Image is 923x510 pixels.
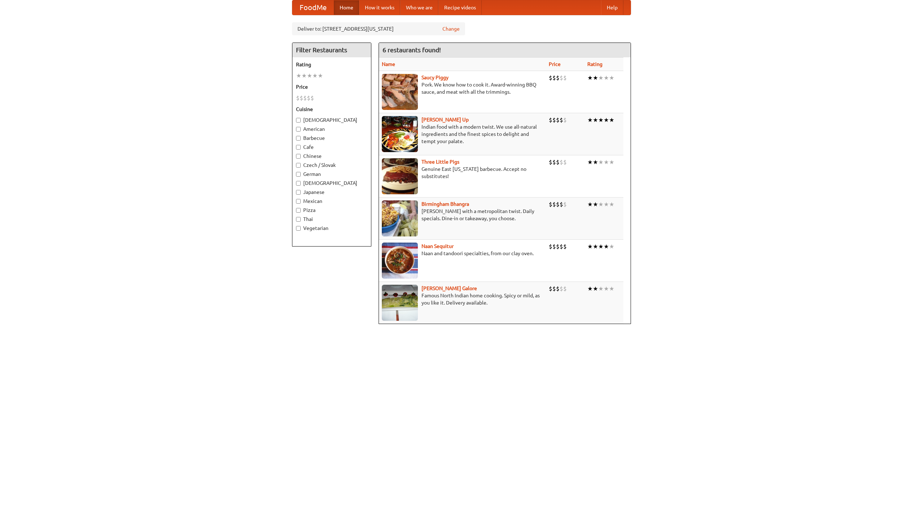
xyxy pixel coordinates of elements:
[552,74,556,82] li: $
[296,136,301,141] input: Barbecue
[382,200,418,236] img: bhangra.jpg
[560,74,563,82] li: $
[604,200,609,208] li: ★
[296,118,301,123] input: [DEMOGRAPHIC_DATA]
[296,72,301,80] li: ★
[382,123,543,145] p: Indian food with a modern twist. We use all-natural ingredients and the finest spices to delight ...
[549,200,552,208] li: $
[593,158,598,166] li: ★
[296,226,301,231] input: Vegetarian
[296,216,367,223] label: Thai
[421,117,469,123] a: [PERSON_NAME] Up
[604,285,609,293] li: ★
[549,285,552,293] li: $
[552,158,556,166] li: $
[312,72,318,80] li: ★
[382,250,543,257] p: Naan and tandoori specialties, from our clay oven.
[587,74,593,82] li: ★
[563,285,567,293] li: $
[556,200,560,208] li: $
[296,199,301,204] input: Mexican
[296,181,301,186] input: [DEMOGRAPHIC_DATA]
[598,116,604,124] li: ★
[593,200,598,208] li: ★
[310,94,314,102] li: $
[560,116,563,124] li: $
[593,285,598,293] li: ★
[587,116,593,124] li: ★
[296,127,301,132] input: American
[303,94,307,102] li: $
[296,190,301,195] input: Japanese
[549,116,552,124] li: $
[609,116,614,124] li: ★
[421,159,459,165] a: Three Little Pigs
[609,74,614,82] li: ★
[421,75,449,80] b: Saucy Piggy
[296,179,367,187] label: [DEMOGRAPHIC_DATA]
[421,243,454,249] b: Naan Sequitur
[556,158,560,166] li: $
[604,74,609,82] li: ★
[334,0,359,15] a: Home
[421,201,469,207] a: Birmingham Bhangra
[307,72,312,80] li: ★
[296,225,367,232] label: Vegetarian
[549,74,552,82] li: $
[296,207,367,214] label: Pizza
[301,72,307,80] li: ★
[563,158,567,166] li: $
[563,243,567,250] li: $
[587,61,602,67] a: Rating
[421,285,477,291] a: [PERSON_NAME] Galore
[382,61,395,67] a: Name
[292,43,371,57] h4: Filter Restaurants
[296,198,367,205] label: Mexican
[609,243,614,250] li: ★
[382,292,543,306] p: Famous North Indian home cooking. Spicy or mild, as you like it. Delivery available.
[601,0,623,15] a: Help
[307,94,310,102] li: $
[563,116,567,124] li: $
[549,158,552,166] li: $
[563,200,567,208] li: $
[296,83,367,90] h5: Price
[296,145,301,150] input: Cafe
[598,74,604,82] li: ★
[549,61,561,67] a: Price
[382,81,543,96] p: Pork. We know how to cook it. Award-winning BBQ sauce, and meat with all the trimmings.
[560,243,563,250] li: $
[296,154,301,159] input: Chinese
[296,217,301,222] input: Thai
[296,161,367,169] label: Czech / Slovak
[598,200,604,208] li: ★
[593,243,598,250] li: ★
[609,158,614,166] li: ★
[296,134,367,142] label: Barbecue
[593,74,598,82] li: ★
[300,94,303,102] li: $
[400,0,438,15] a: Who we are
[382,285,418,321] img: currygalore.jpg
[292,0,334,15] a: FoodMe
[587,285,593,293] li: ★
[382,74,418,110] img: saucy.jpg
[556,116,560,124] li: $
[442,25,460,32] a: Change
[359,0,400,15] a: How it works
[296,116,367,124] label: [DEMOGRAPHIC_DATA]
[318,72,323,80] li: ★
[552,116,556,124] li: $
[598,243,604,250] li: ★
[552,243,556,250] li: $
[587,200,593,208] li: ★
[604,116,609,124] li: ★
[438,0,482,15] a: Recipe videos
[609,285,614,293] li: ★
[296,152,367,160] label: Chinese
[560,200,563,208] li: $
[292,22,465,35] div: Deliver to: [STREET_ADDRESS][US_STATE]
